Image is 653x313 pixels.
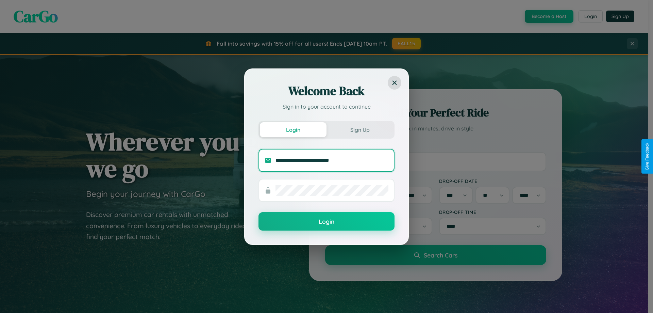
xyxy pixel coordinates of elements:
[326,122,393,137] button: Sign Up
[258,212,395,231] button: Login
[645,143,650,170] div: Give Feedback
[258,103,395,111] p: Sign in to your account to continue
[260,122,326,137] button: Login
[258,83,395,99] h2: Welcome Back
